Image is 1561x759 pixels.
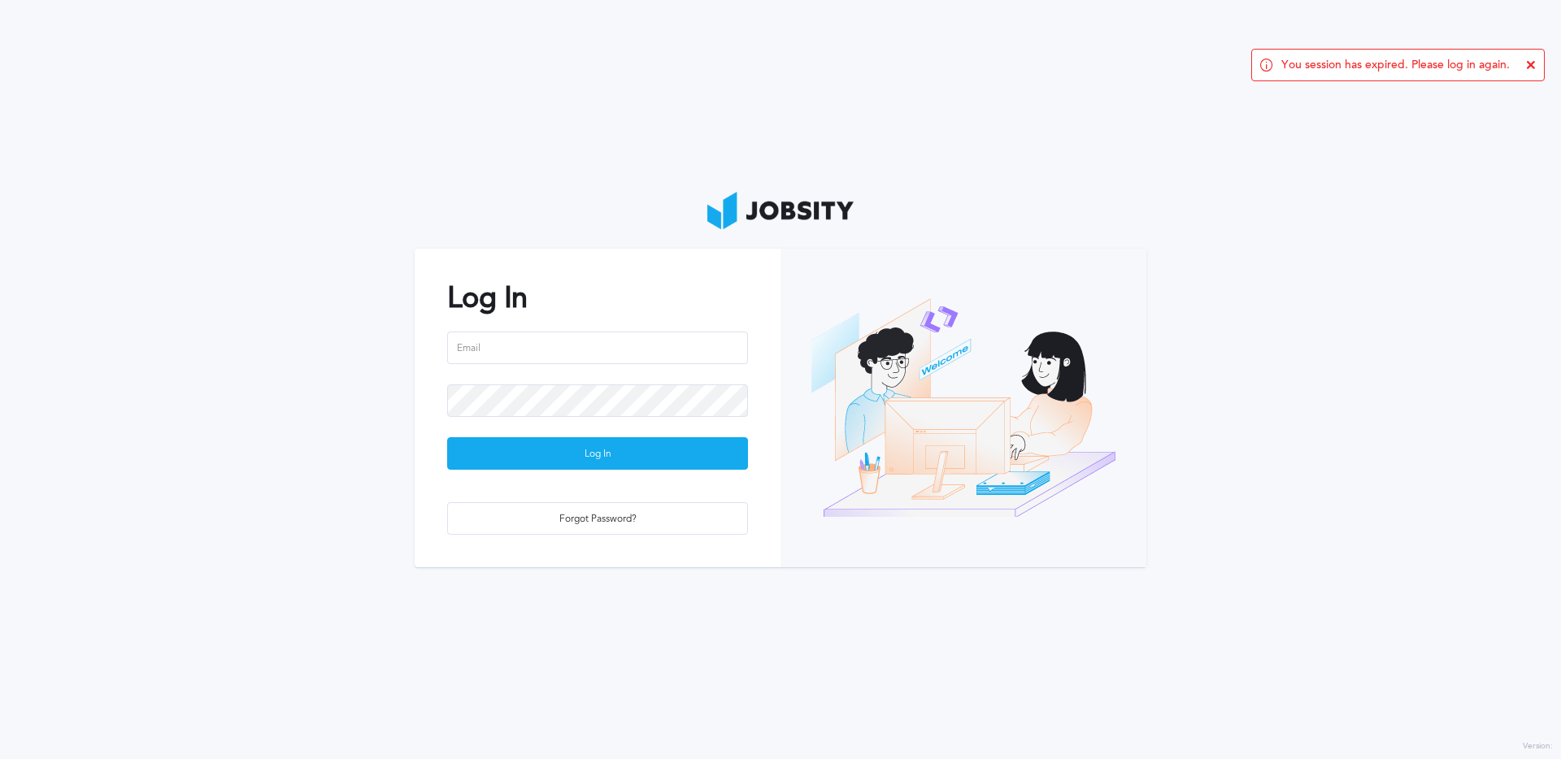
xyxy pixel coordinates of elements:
button: Forgot Password? [447,502,748,535]
h2: Log In [447,281,748,314]
label: Version: [1523,742,1553,752]
button: Log In [447,437,748,470]
span: You session has expired. Please log in again. [1281,59,1510,72]
div: Log In [448,438,747,471]
input: Email [447,332,748,364]
div: Forgot Password? [448,503,747,536]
